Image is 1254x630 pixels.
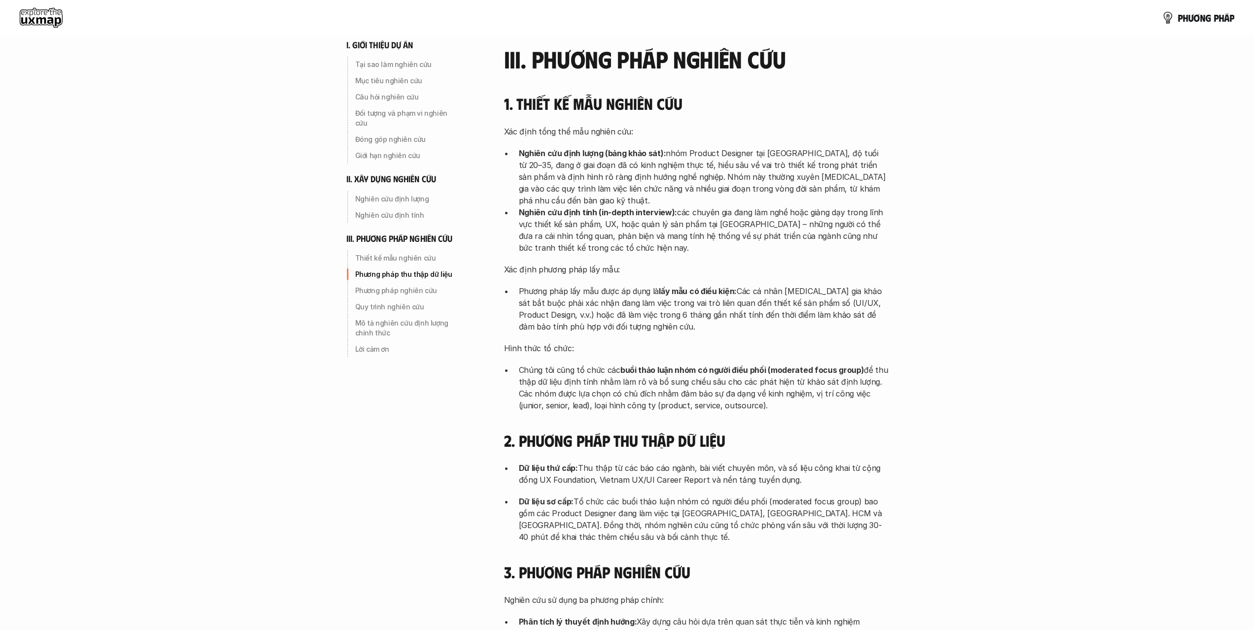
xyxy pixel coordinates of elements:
strong: Nghiên cứu định lượng (bảng khảo sát): [519,148,666,158]
p: Nghiên cứu định tính [355,210,461,220]
span: ư [1188,12,1193,23]
a: Phương pháp nghiên cứu [346,283,465,298]
a: Đối tượng và phạm vi nghiên cứu [346,105,465,131]
h6: iii. phương pháp nghiên cứu [346,233,453,244]
h6: i. giới thiệu dự án [346,39,413,51]
span: n [1200,12,1205,23]
p: các chuyên gia đang làm nghề hoặc giảng dạy trong lĩnh vực thiết kế sản phẩm, UX, hoặc quản lý sả... [519,206,888,254]
a: Câu hỏi nghiên cứu [346,89,465,105]
a: Thiết kế mẫu nghiên cứu [346,250,465,266]
p: Lời cảm ơn [355,344,461,354]
p: Thiết kế mẫu nghiên cứu [355,253,461,263]
span: ơ [1193,12,1200,23]
strong: Dữ liệu sơ cấp: [519,497,574,506]
p: Đối tượng và phạm vi nghiên cứu [355,108,461,128]
p: Mục tiêu nghiên cứu [355,76,461,86]
a: Mục tiêu nghiên cứu [346,73,465,89]
span: p [1178,12,1183,23]
h4: 2. Phương pháp thu thập dữ liệu [504,431,888,450]
span: g [1205,12,1211,23]
h4: 3. Phương pháp nghiên cứu [504,563,888,581]
h4: 1. Thiết kế mẫu nghiên cứu [504,94,888,113]
p: Xác định phương pháp lấy mẫu: [504,264,888,275]
p: Quy trình nghiên cứu [355,302,461,312]
a: Quy trình nghiên cứu [346,299,465,315]
p: Giới hạn nghiên cứu [355,151,461,161]
p: Phương pháp thu thập dữ liệu [355,269,461,279]
p: Tại sao làm nghiên cứu [355,60,461,69]
p: Nghiên cứu định lượng [355,194,461,204]
span: p [1214,12,1219,23]
strong: Dữ liệu thứ cấp: [519,463,578,473]
p: Mô tả nghiên cứu định lượng chính thức [355,318,461,338]
strong: Phân tích lý thuyết định hướng: [519,617,637,627]
a: phươngpháp [1162,8,1234,28]
a: Lời cảm ơn [346,341,465,357]
span: p [1229,12,1234,23]
a: Tại sao làm nghiên cứu [346,57,465,72]
p: Tổ chức các buổi thảo luận nhóm có người điều phối (moderated focus group) bao gồm các Product De... [519,496,888,543]
p: Chúng tôi cũng tổ chức các để thu thập dữ liệu định tính nhằm làm rõ và bổ sung chiều sâu cho các... [519,364,888,411]
a: Giới hạn nghiên cứu [346,148,465,164]
p: Phương pháp nghiên cứu [355,286,461,296]
strong: lấy mẫu có điều kiện: [659,286,737,296]
span: h [1219,12,1224,23]
p: Câu hỏi nghiên cứu [355,92,461,102]
strong: Nghiên cứu định tính (in-depth interview): [519,207,677,217]
a: Nghiên cứu định tính [346,207,465,223]
a: Phương pháp thu thập dữ liệu [346,266,465,282]
p: Xác định tổng thể mẫu nghiên cứu: [504,126,888,137]
span: h [1183,12,1188,23]
p: Phương pháp lấy mẫu được áp dụng là Các cá nhân [MEDICAL_DATA] gia khảo sát bắt buộc phải xác nhậ... [519,285,888,332]
strong: buổi thảo luận nhóm có người điều phối (moderated focus group) [620,365,864,375]
p: Đóng góp nghiên cứu [355,134,461,144]
a: Mô tả nghiên cứu định lượng chính thức [346,315,465,341]
p: Nghiên cứu sử dụng ba phương pháp chính: [504,594,888,606]
p: Thu thập từ các báo cáo ngành, bài viết chuyên môn, và số liệu công khai từ cộng đồng UX Foundati... [519,462,888,486]
h6: ii. xây dựng nghiên cứu [346,173,436,185]
a: Nghiên cứu định lượng [346,191,465,207]
a: Đóng góp nghiên cứu [346,132,465,147]
h3: IIi. phương pháp nghiên cứu [504,46,888,72]
p: nhóm Product Designer tại [GEOGRAPHIC_DATA], độ tuổi từ 20–35, đang ở giai đoạn đã có kinh nghiệm... [519,147,888,206]
p: Hình thức tổ chức: [504,342,888,354]
span: á [1224,12,1229,23]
